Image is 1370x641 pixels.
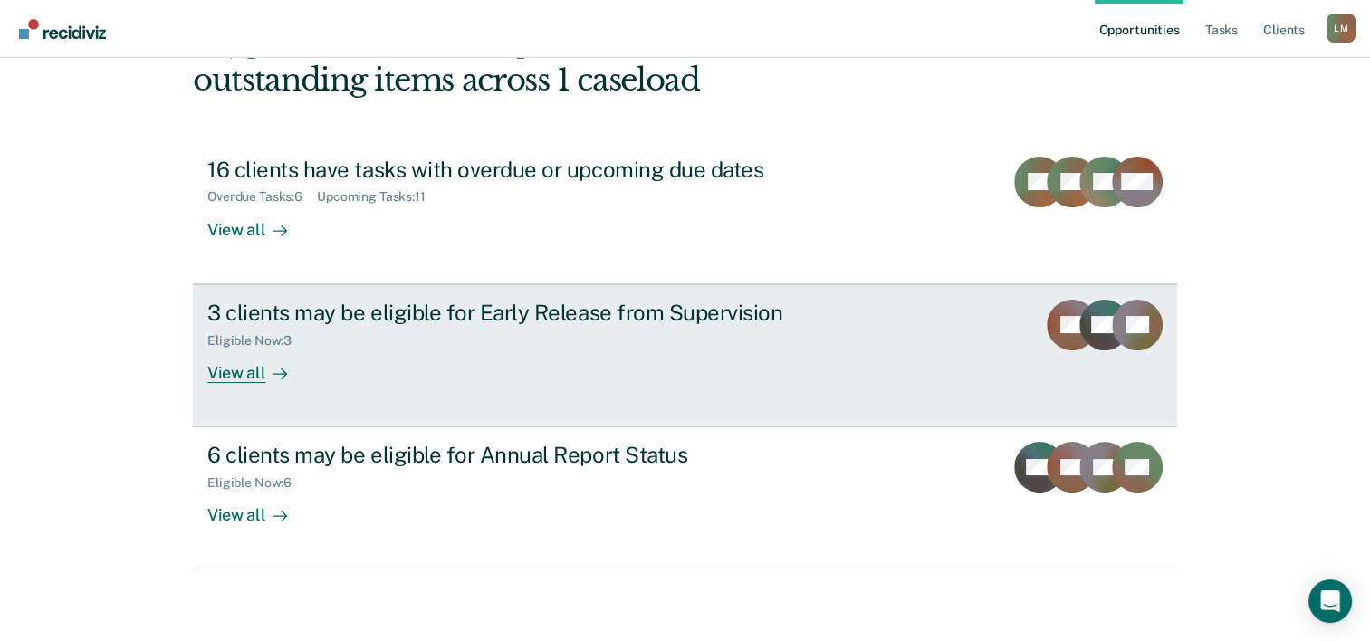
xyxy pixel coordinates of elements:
[193,284,1177,427] a: 3 clients may be eligible for Early Release from SupervisionEligible Now:3View all
[1308,579,1352,623] div: Open Intercom Messenger
[317,189,440,205] div: Upcoming Tasks : 11
[1327,14,1356,43] div: L M
[193,24,980,99] div: Hi, [PERSON_NAME]. We’ve found some outstanding items across 1 caseload
[207,189,317,205] div: Overdue Tasks : 6
[207,333,306,349] div: Eligible Now : 3
[193,142,1177,284] a: 16 clients have tasks with overdue or upcoming due datesOverdue Tasks:6Upcoming Tasks:11View all
[1327,14,1356,43] button: Profile dropdown button
[207,205,309,240] div: View all
[207,475,306,491] div: Eligible Now : 6
[207,348,309,383] div: View all
[193,427,1177,569] a: 6 clients may be eligible for Annual Report StatusEligible Now:6View all
[207,157,843,183] div: 16 clients have tasks with overdue or upcoming due dates
[207,300,843,326] div: 3 clients may be eligible for Early Release from Supervision
[207,491,309,526] div: View all
[207,442,843,468] div: 6 clients may be eligible for Annual Report Status
[19,19,106,39] img: Recidiviz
